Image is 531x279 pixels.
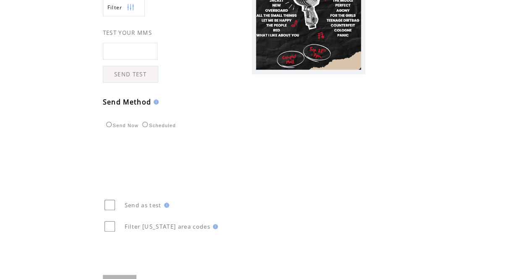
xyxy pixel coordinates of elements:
label: Scheduled [140,123,176,128]
label: Send Now [104,123,139,128]
img: help.gif [162,203,169,208]
input: Scheduled [142,122,148,127]
span: Send as test [125,201,162,209]
img: help.gif [151,99,159,104]
span: TEST YOUR MMS [103,29,152,37]
input: Send Now [106,122,112,127]
span: Send Method [103,97,152,107]
span: Show filters [107,4,123,11]
img: help.gif [210,224,218,229]
span: Filter [US_STATE] area codes [125,223,210,230]
a: SEND TEST [103,66,158,83]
